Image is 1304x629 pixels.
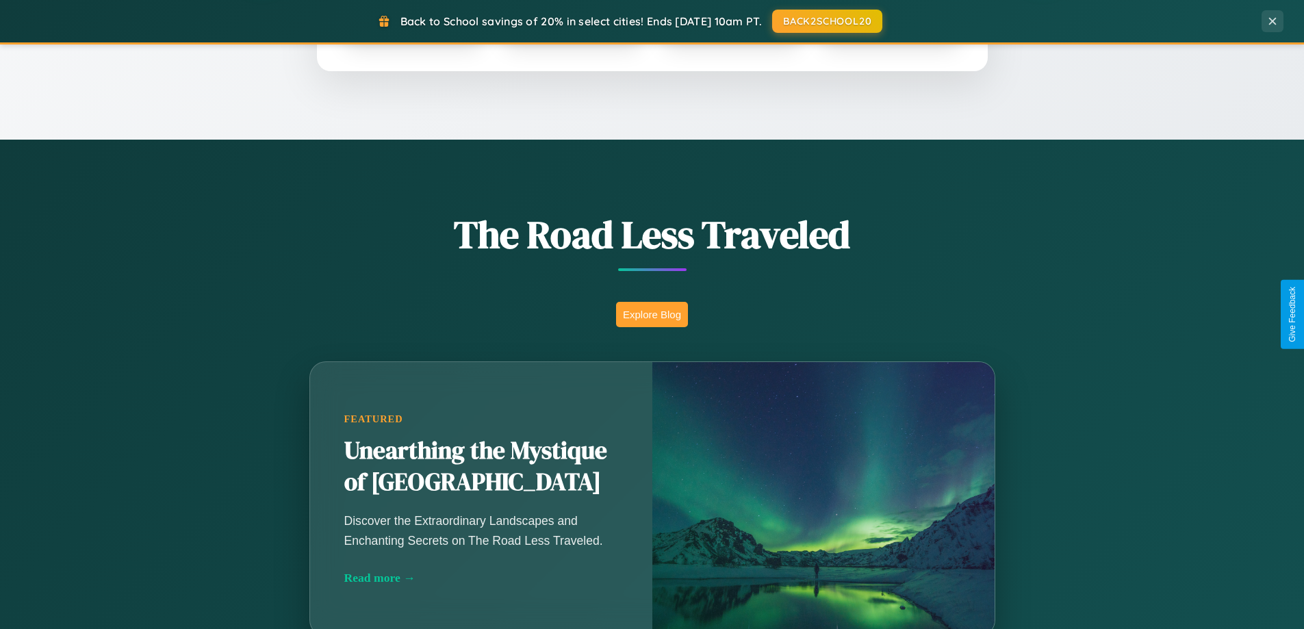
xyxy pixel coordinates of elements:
[344,511,618,550] p: Discover the Extraordinary Landscapes and Enchanting Secrets on The Road Less Traveled.
[1288,287,1297,342] div: Give Feedback
[344,571,618,585] div: Read more →
[344,435,618,498] h2: Unearthing the Mystique of [GEOGRAPHIC_DATA]
[242,208,1063,261] h1: The Road Less Traveled
[772,10,882,33] button: BACK2SCHOOL20
[400,14,762,28] span: Back to School savings of 20% in select cities! Ends [DATE] 10am PT.
[344,413,618,425] div: Featured
[616,302,688,327] button: Explore Blog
